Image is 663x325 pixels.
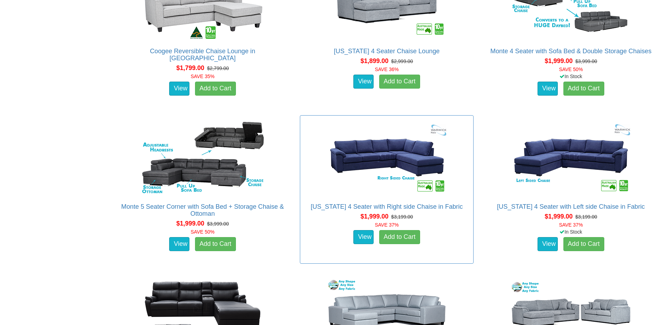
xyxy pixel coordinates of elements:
[176,220,204,227] span: $1,999.00
[191,74,215,79] font: SAVE 35%
[391,58,413,64] del: $2,999.00
[150,48,255,62] a: Coogee Reversible Chaise Lounge in [GEOGRAPHIC_DATA]
[545,57,572,64] span: $1,999.00
[563,237,604,251] a: Add to Cart
[169,82,189,96] a: View
[559,222,583,228] font: SAVE 37%
[575,58,597,64] del: $3,999.00
[545,213,572,220] span: $1,999.00
[508,119,634,196] img: Arizona 4 Seater with Left side Chaise in Fabric
[379,75,420,89] a: Add to Cart
[353,230,374,244] a: View
[334,48,440,55] a: [US_STATE] 4 Seater Chaise Lounge
[490,48,651,55] a: Monte 4 Seater with Sofa Bed & Double Storage Chaises
[207,65,229,71] del: $2,799.00
[538,82,558,96] a: View
[121,203,284,217] a: Monte 5 Seater Corner with Sofa Bed + Storage Chaise & Ottoman
[169,237,189,251] a: View
[360,213,388,220] span: $1,999.00
[483,73,659,80] div: In Stock
[559,67,583,72] font: SAVE 50%
[360,57,388,64] span: $1,899.00
[563,82,604,96] a: Add to Cart
[324,119,450,196] img: Arizona 4 Seater with Right side Chaise in Fabric
[497,203,645,210] a: [US_STATE] 4 Seater with Left side Chaise in Fabric
[575,214,597,220] del: $3,199.00
[379,230,420,244] a: Add to Cart
[375,222,398,228] font: SAVE 37%
[538,237,558,251] a: View
[140,119,266,196] img: Monte 5 Seater Corner with Sofa Bed + Storage Chaise & Ottoman
[391,214,413,220] del: $3,199.00
[483,228,659,235] div: In Stock
[195,237,236,251] a: Add to Cart
[195,82,236,96] a: Add to Cart
[311,203,463,210] a: [US_STATE] 4 Seater with Right side Chaise in Fabric
[207,221,229,227] del: $3,999.00
[176,64,204,71] span: $1,799.00
[353,75,374,89] a: View
[191,229,215,235] font: SAVE 50%
[375,67,398,72] font: SAVE 36%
